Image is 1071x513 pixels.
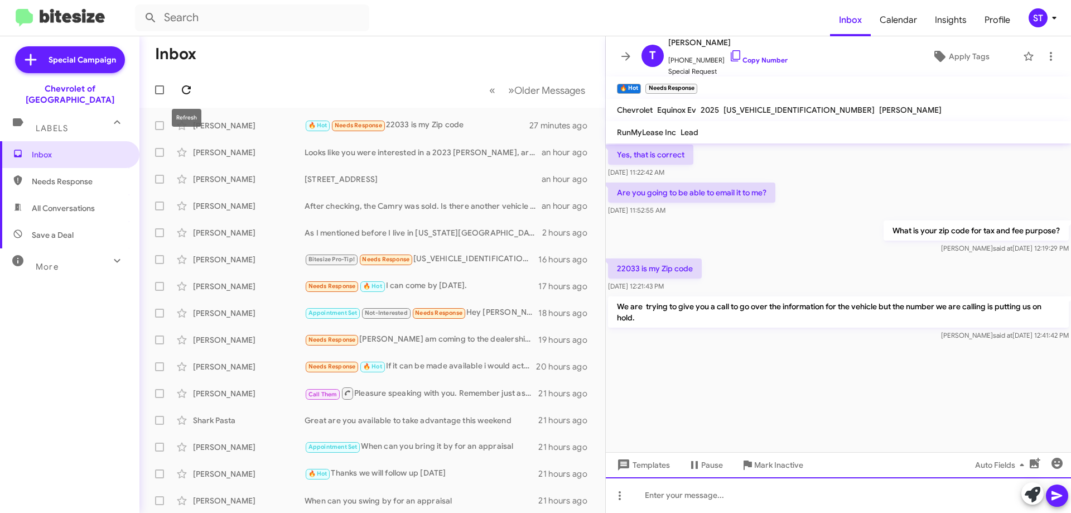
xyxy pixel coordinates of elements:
[993,244,1012,252] span: said at
[617,84,641,94] small: 🔥 Hot
[884,220,1069,241] p: What is your zip code for tax and fee purpose?
[529,120,596,131] div: 27 minutes ago
[308,309,358,317] span: Appointment Set
[193,174,305,185] div: [PERSON_NAME]
[941,244,1069,252] span: [PERSON_NAME] [DATE] 12:19:29 PM
[542,227,596,238] div: 2 hours ago
[657,105,696,115] span: Equinox Ev
[1019,8,1059,27] button: ST
[305,415,538,426] div: Great are you available to take advantage this weekend
[193,468,305,480] div: [PERSON_NAME]
[172,109,201,127] div: Refresh
[508,83,514,97] span: »
[135,4,369,31] input: Search
[305,280,538,293] div: I can come by [DATE].
[308,282,356,290] span: Needs Response
[308,363,356,370] span: Needs Response
[15,46,125,73] a: Special Campaign
[193,200,305,212] div: [PERSON_NAME]
[608,282,664,290] span: [DATE] 12:21:43 PM
[536,361,596,372] div: 20 hours ago
[501,79,592,102] button: Next
[949,46,990,66] span: Apply Tags
[538,281,596,292] div: 17 hours ago
[362,256,409,263] span: Needs Response
[538,388,596,399] div: 21 hours ago
[681,127,698,137] span: Lead
[365,309,408,317] span: Not-Interested
[975,455,1029,475] span: Auto Fields
[32,176,127,187] span: Needs Response
[608,168,664,176] span: [DATE] 11:22:42 AM
[1029,8,1048,27] div: ST
[483,79,592,102] nav: Page navigation example
[305,253,538,266] div: [US_VEHICLE_IDENTIFICATION_NUMBER] is my current vehicle VIN, I owe $46,990. If you can cover tha...
[193,442,305,453] div: [PERSON_NAME]
[32,203,95,214] span: All Conversations
[649,47,656,65] span: T
[305,227,542,238] div: As I mentioned before I live in [US_STATE][GEOGRAPHIC_DATA]. Please send me the updated pricing f...
[679,455,732,475] button: Pause
[538,254,596,265] div: 16 hours ago
[645,84,697,94] small: Needs Response
[305,386,538,400] div: Pleasure speaking with you. Remember just ask for [PERSON_NAME] when you arrive.
[976,4,1019,36] a: Profile
[538,442,596,453] div: 21 hours ago
[538,415,596,426] div: 21 hours ago
[305,333,538,346] div: [PERSON_NAME] am coming to the dealership [DATE] to hopefully buy/take the truck home! I'm curren...
[305,147,542,158] div: Looks like you were interested in a 2023 [PERSON_NAME], are you still interested?
[668,49,788,66] span: [PHONE_NUMBER]
[615,455,670,475] span: Templates
[903,46,1017,66] button: Apply Tags
[538,495,596,506] div: 21 hours ago
[415,309,462,317] span: Needs Response
[193,147,305,158] div: [PERSON_NAME]
[305,174,542,185] div: [STREET_ADDRESS]
[308,391,337,398] span: Call Them
[754,455,803,475] span: Mark Inactive
[49,54,116,65] span: Special Campaign
[36,123,68,133] span: Labels
[668,36,788,49] span: [PERSON_NAME]
[608,296,1069,328] p: We are trying to give you a call to go over the information for the vehicle but the number we are...
[830,4,871,36] a: Inbox
[941,331,1069,339] span: [PERSON_NAME] [DATE] 12:41:42 PM
[335,122,382,129] span: Needs Response
[617,105,653,115] span: Chevrolet
[193,227,305,238] div: [PERSON_NAME]
[966,455,1038,475] button: Auto Fields
[608,258,702,279] p: 22033 is my Zip code
[193,281,305,292] div: [PERSON_NAME]
[193,308,305,319] div: [PERSON_NAME]
[32,149,127,160] span: Inbox
[308,336,356,343] span: Needs Response
[729,56,788,64] a: Copy Number
[193,254,305,265] div: [PERSON_NAME]
[538,308,596,319] div: 18 hours ago
[193,495,305,506] div: [PERSON_NAME]
[993,331,1012,339] span: said at
[308,122,327,129] span: 🔥 Hot
[489,83,495,97] span: «
[871,4,926,36] a: Calendar
[617,127,676,137] span: RunMyLease Inc
[36,262,59,272] span: More
[32,229,74,241] span: Save a Deal
[514,84,585,97] span: Older Messages
[538,334,596,346] div: 19 hours ago
[732,455,812,475] button: Mark Inactive
[155,45,196,63] h1: Inbox
[193,415,305,426] div: Shark Pasta
[363,363,382,370] span: 🔥 Hot
[542,174,596,185] div: an hour ago
[538,468,596,480] div: 21 hours ago
[926,4,976,36] a: Insights
[305,119,529,132] div: 22033 is my Zip code
[363,282,382,290] span: 🔥 Hot
[305,360,536,373] div: If it can be made available i would actually prefer that
[723,105,875,115] span: [US_VEHICLE_IDENTIFICATION_NUMBER]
